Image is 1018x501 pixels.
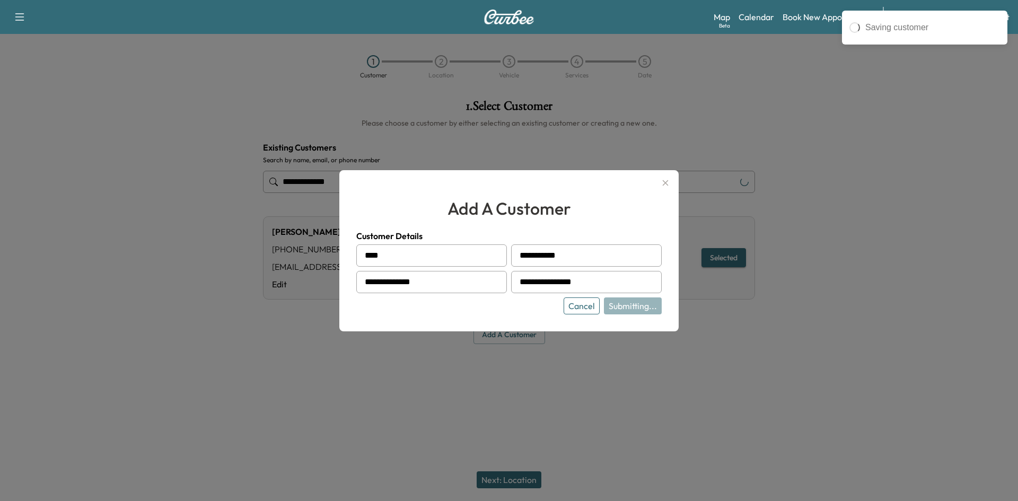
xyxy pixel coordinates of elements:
a: MapBeta [714,11,730,23]
img: Curbee Logo [484,10,534,24]
h4: Customer Details [356,230,662,242]
div: Saving customer [865,21,1000,34]
h2: add a customer [356,196,662,221]
button: Cancel [564,297,600,314]
a: Book New Appointment [783,11,872,23]
div: Beta [719,22,730,30]
a: Calendar [739,11,774,23]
